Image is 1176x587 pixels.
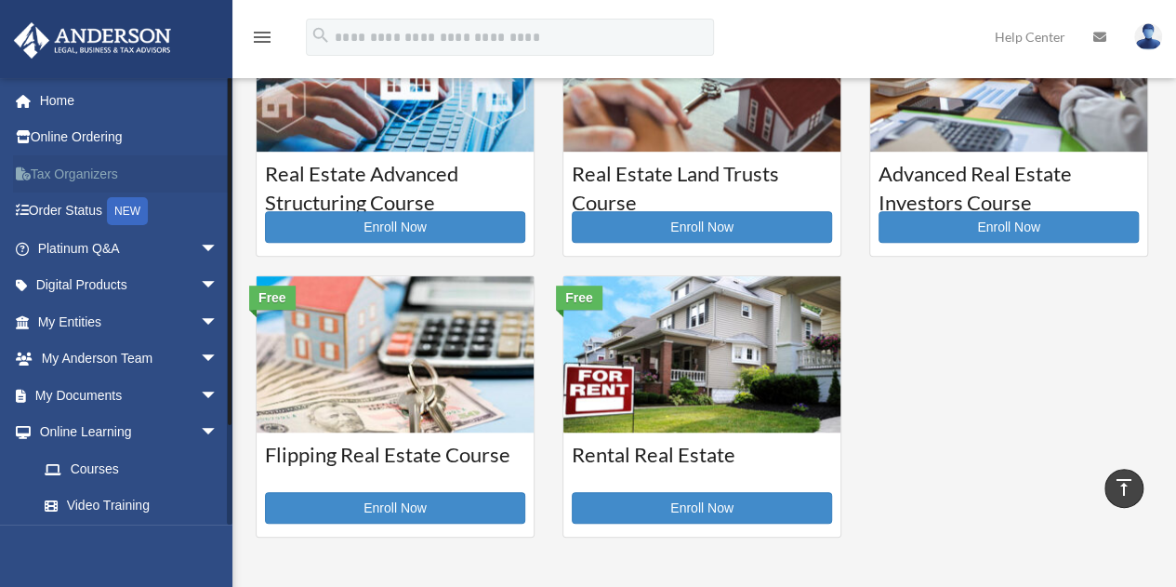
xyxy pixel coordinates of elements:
a: Enroll Now [265,492,525,524]
i: menu [251,26,273,48]
a: Order StatusNEW [13,193,246,231]
a: Resources [26,524,246,561]
span: arrow_drop_down [200,377,237,415]
a: Digital Productsarrow_drop_down [13,267,246,304]
h3: Rental Real Estate [572,441,832,487]
a: My Entitiesarrow_drop_down [13,303,246,340]
a: Home [13,82,246,119]
img: User Pic [1134,23,1162,50]
h3: Real Estate Land Trusts Course [572,160,832,207]
div: Free [556,286,602,310]
img: Anderson Advisors Platinum Portal [8,22,177,59]
span: arrow_drop_down [200,230,237,268]
span: arrow_drop_down [200,267,237,305]
h3: Real Estate Advanced Structuring Course [265,160,525,207]
div: NEW [107,197,148,225]
span: arrow_drop_down [200,414,237,452]
a: vertical_align_top [1104,469,1143,508]
a: menu [251,33,273,48]
a: Platinum Q&Aarrow_drop_down [13,230,246,267]
div: Free [249,286,296,310]
h3: Flipping Real Estate Course [265,441,525,487]
a: My Anderson Teamarrow_drop_down [13,340,246,378]
a: Enroll Now [572,211,832,243]
a: Tax Organizers [13,155,246,193]
span: arrow_drop_down [200,340,237,379]
a: Video Training [26,487,246,525]
a: Online Ordering [13,119,246,156]
a: Courses [26,450,237,487]
a: Enroll Now [879,211,1139,243]
h3: Advanced Real Estate Investors Course [879,160,1139,207]
a: Enroll Now [572,492,832,524]
i: vertical_align_top [1113,476,1135,499]
span: arrow_drop_down [200,303,237,341]
a: Enroll Now [265,211,525,243]
a: My Documentsarrow_drop_down [13,377,246,414]
i: search [311,25,331,46]
a: Online Learningarrow_drop_down [13,414,246,451]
